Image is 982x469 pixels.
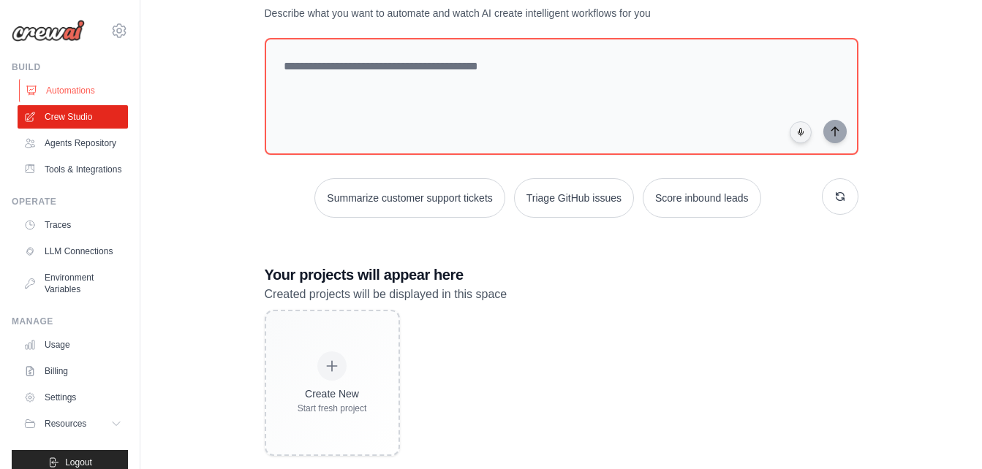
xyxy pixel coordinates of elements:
[12,61,128,73] div: Build
[18,213,128,237] a: Traces
[18,333,128,356] a: Usage
[265,264,858,285] h3: Your projects will appear here
[18,386,128,409] a: Settings
[314,178,505,218] button: Summarize customer support tickets
[65,457,92,468] span: Logout
[45,418,86,430] span: Resources
[822,178,858,215] button: Get new suggestions
[18,158,128,181] a: Tools & Integrations
[514,178,634,218] button: Triage GitHub issues
[298,386,367,401] div: Create New
[790,121,812,143] button: Click to speak your automation idea
[18,412,128,435] button: Resources
[298,403,367,414] div: Start fresh project
[18,105,128,129] a: Crew Studio
[12,20,85,42] img: Logo
[19,79,129,102] a: Automations
[265,285,858,304] p: Created projects will be displayed in this space
[12,316,128,327] div: Manage
[18,359,128,383] a: Billing
[643,178,761,218] button: Score inbound leads
[265,6,756,20] p: Describe what you want to automate and watch AI create intelligent workflows for you
[18,240,128,263] a: LLM Connections
[18,131,128,155] a: Agents Repository
[18,266,128,301] a: Environment Variables
[12,196,128,207] div: Operate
